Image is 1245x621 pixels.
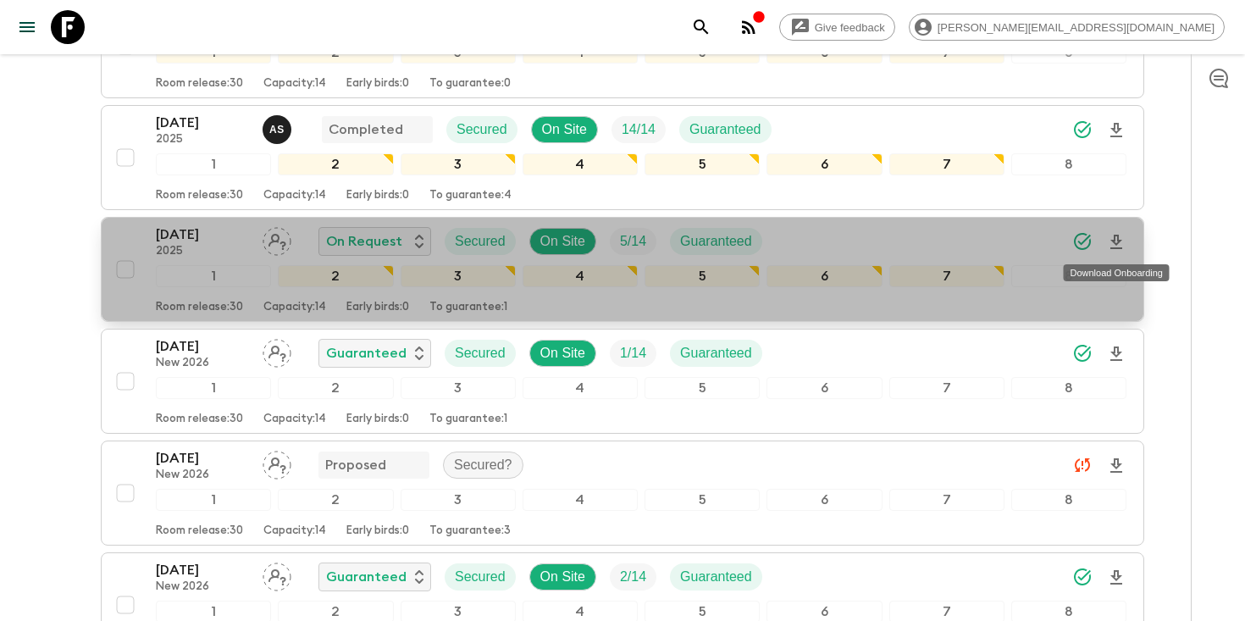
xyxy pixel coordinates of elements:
p: Early birds: 0 [346,413,409,426]
button: [DATE]2025Assign pack leaderOn RequestSecuredOn SiteTrip FillGuaranteed12345678Room release:30Cap... [101,217,1144,322]
svg: Download Onboarding [1106,232,1126,252]
p: Early birds: 0 [346,524,409,538]
div: 5 [645,377,760,399]
p: New 2026 [156,357,249,370]
p: Capacity: 14 [263,301,326,314]
p: 2025 [156,133,249,147]
div: 6 [766,265,882,287]
p: Secured [456,119,507,140]
p: Room release: 30 [156,413,243,426]
div: Trip Fill [610,563,656,591]
div: 7 [889,153,1004,175]
div: On Site [529,563,596,591]
p: New 2026 [156,580,249,594]
p: 14 / 14 [622,119,656,140]
p: Room release: 30 [156,77,243,91]
div: 2 [278,377,393,399]
div: Trip Fill [611,116,666,143]
span: Assign pack leader [263,232,291,246]
p: Secured [455,231,506,252]
p: Room release: 30 [156,524,243,538]
div: 1 [156,377,271,399]
svg: Synced Successfully [1072,343,1093,363]
p: On Site [540,231,585,252]
div: Download Onboarding [1064,264,1170,281]
svg: Download Onboarding [1106,120,1126,141]
p: Room release: 30 [156,189,243,202]
div: 2 [278,265,393,287]
p: Secured [455,567,506,587]
p: 5 / 14 [620,231,646,252]
div: Secured [445,228,516,255]
a: Give feedback [779,14,895,41]
p: Early birds: 0 [346,77,409,91]
div: 6 [766,489,882,511]
p: Early birds: 0 [346,301,409,314]
p: Guaranteed [680,343,752,363]
svg: Download Onboarding [1106,568,1126,588]
div: 4 [523,265,638,287]
div: On Site [531,116,598,143]
div: 6 [766,153,882,175]
div: [PERSON_NAME][EMAIL_ADDRESS][DOMAIN_NAME] [909,14,1225,41]
p: 1 / 14 [620,343,646,363]
p: Capacity: 14 [263,413,326,426]
div: On Site [529,228,596,255]
p: On Site [540,567,585,587]
svg: Download Onboarding [1106,344,1126,364]
p: To guarantee: 1 [429,301,507,314]
div: Trip Fill [610,340,656,367]
div: Secured [445,563,516,591]
button: [DATE]New 2026Assign pack leaderProposedSecured?12345678Room release:30Capacity:14Early birds:0To... [101,441,1144,546]
p: Room release: 30 [156,301,243,314]
div: 4 [523,377,638,399]
svg: Synced Successfully [1072,119,1093,140]
span: Assign pack leader [263,456,291,469]
div: 1 [156,265,271,287]
span: Give feedback [805,21,894,34]
span: Assign pack leader [263,344,291,358]
p: [DATE] [156,448,249,469]
p: To guarantee: 4 [429,189,512,202]
p: [DATE] [156,560,249,580]
p: To guarantee: 0 [429,77,511,91]
div: 7 [889,377,1004,399]
p: On Site [542,119,587,140]
div: 1 [156,153,271,175]
button: search adventures [684,10,718,44]
p: 2025 [156,245,249,258]
div: 8 [1011,265,1126,287]
div: 8 [1011,489,1126,511]
div: 3 [401,377,516,399]
svg: Synced Successfully [1072,231,1093,252]
div: 4 [523,153,638,175]
div: 7 [889,265,1004,287]
div: 1 [156,489,271,511]
p: [DATE] [156,336,249,357]
div: 8 [1011,377,1126,399]
svg: Synced Successfully [1072,567,1093,587]
div: On Site [529,340,596,367]
div: Trip Fill [610,228,656,255]
p: On Request [326,231,402,252]
div: Secured [446,116,517,143]
svg: Download Onboarding [1106,456,1126,476]
svg: Unable to sync - Check prices and secured [1072,455,1093,475]
p: Completed [329,119,403,140]
p: 2 / 14 [620,567,646,587]
button: [DATE]2025Agnis SirmaisCompletedSecuredOn SiteTrip FillGuaranteed12345678Room release:30Capacity:... [101,105,1144,210]
div: 5 [645,265,760,287]
p: Secured [455,343,506,363]
div: 5 [645,153,760,175]
span: Assign pack leader [263,568,291,581]
p: Guaranteed [680,231,752,252]
p: Early birds: 0 [346,189,409,202]
p: New 2026 [156,469,249,482]
div: 6 [766,377,882,399]
p: Capacity: 14 [263,524,326,538]
p: To guarantee: 3 [429,524,511,538]
div: Secured [445,340,516,367]
p: Guaranteed [326,343,407,363]
div: 4 [523,489,638,511]
span: Agnis Sirmais [263,120,295,134]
